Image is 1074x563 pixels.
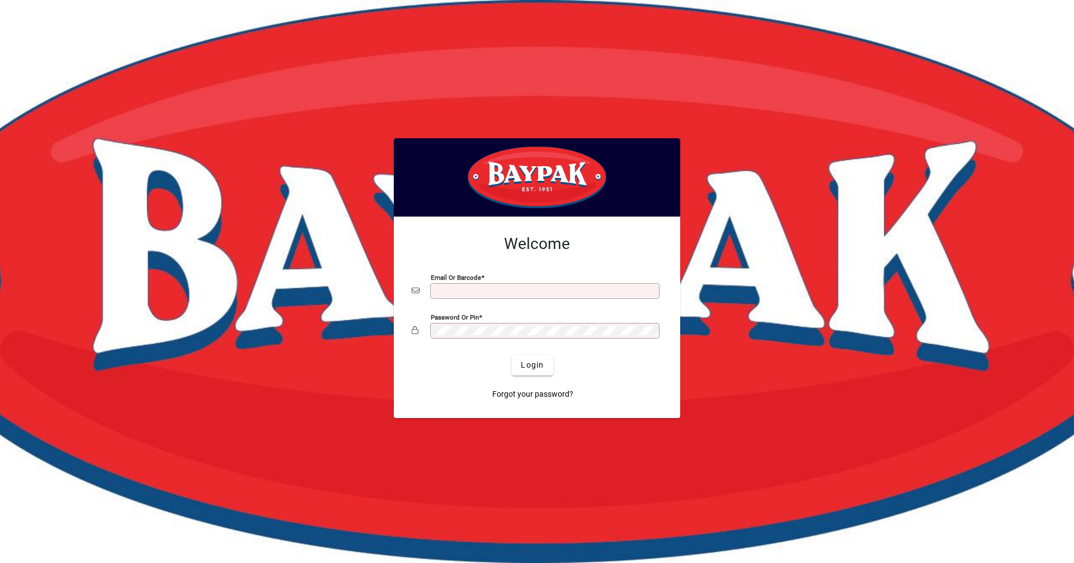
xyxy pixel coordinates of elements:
[488,384,578,405] a: Forgot your password?
[431,273,481,281] mat-label: Email or Barcode
[492,388,573,400] span: Forgot your password?
[412,234,662,254] h2: Welcome
[512,355,553,376] button: Login
[431,313,479,321] mat-label: Password or Pin
[521,359,544,371] span: Login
